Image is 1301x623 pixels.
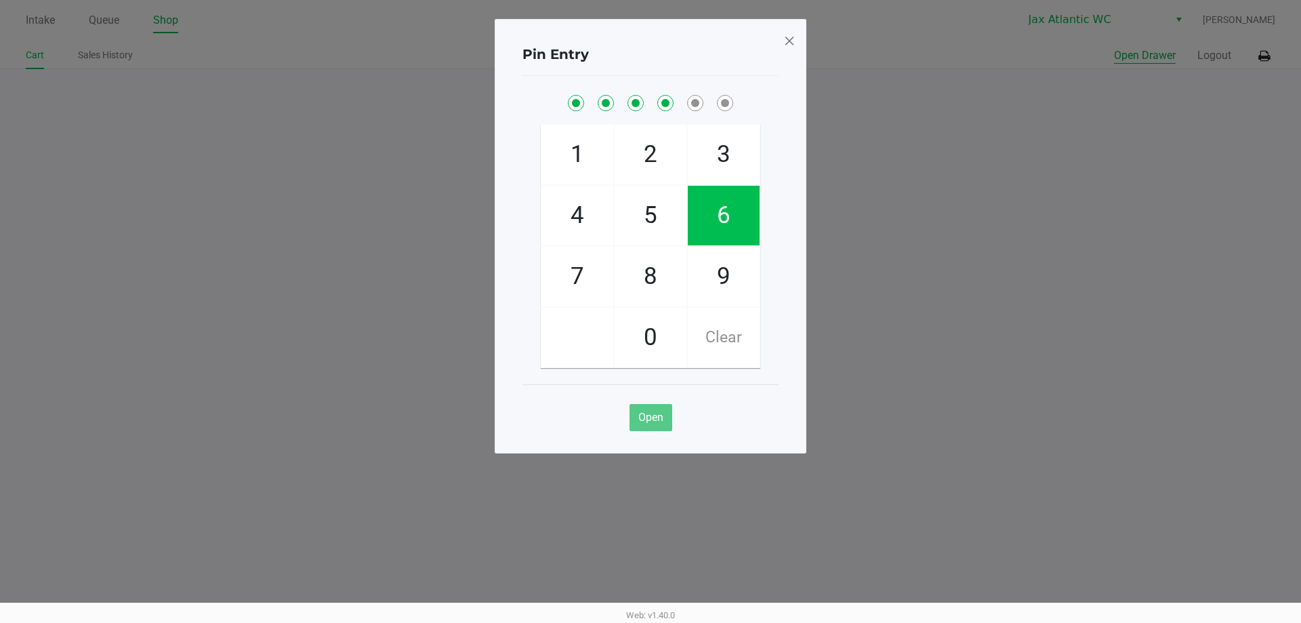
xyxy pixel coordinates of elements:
span: 5 [615,186,686,245]
span: 8 [615,247,686,306]
span: 1 [541,125,613,184]
span: 2 [615,125,686,184]
span: 6 [688,186,760,245]
h4: Pin Entry [522,44,589,64]
span: 7 [541,247,613,306]
span: Web: v1.40.0 [626,610,675,620]
span: Clear [688,308,760,367]
span: 9 [688,247,760,306]
span: 3 [688,125,760,184]
span: 4 [541,186,613,245]
span: 0 [615,308,686,367]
